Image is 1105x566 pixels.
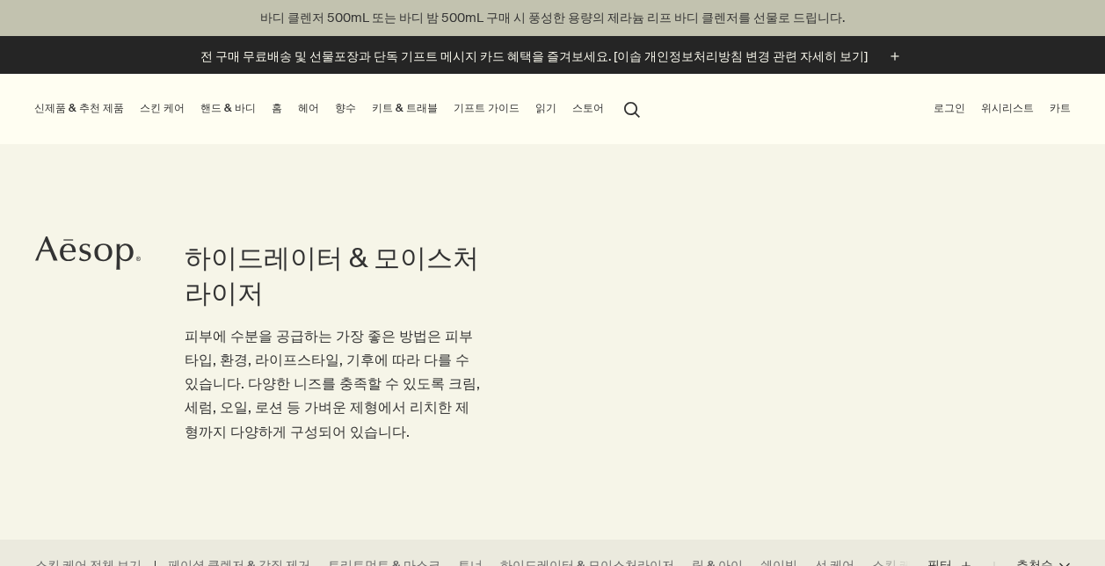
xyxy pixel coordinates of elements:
a: Aesop [31,231,145,279]
p: 피부에 수분을 공급하는 가장 좋은 방법은 피부 타입, 환경, 라이프스타일, 기후에 따라 다를 수 있습니다. 다양한 니즈를 충족할 수 있도록 크림, 세럼, 오일, 로션 등 가벼... [185,324,483,444]
a: 위시리스트 [978,98,1037,120]
p: 전 구매 무료배송 및 선물포장과 단독 기프트 메시지 카드 혜택을 즐겨보세요. [이솝 개인정보처리방침 변경 관련 자세히 보기] [200,47,868,66]
h1: 하이드레이터 & 모이스처라이저 [185,241,483,311]
p: 바디 클렌저 500mL 또는 바디 밤 500mL 구매 시 풍성한 용량의 제라늄 리프 바디 클렌저를 선물로 드립니다. [18,9,1087,27]
a: 헤어 [294,98,323,120]
a: 스킨 케어 [136,98,188,120]
a: 홈 [268,98,286,120]
button: 로그인 [930,98,969,120]
a: 읽기 [532,98,560,120]
a: 키트 & 트래블 [368,98,441,120]
a: 기프트 가이드 [450,98,523,120]
a: 향수 [331,98,360,120]
button: 스토어 [569,98,607,120]
svg: Aesop [35,236,141,271]
button: 카트 [1046,98,1074,120]
button: 전 구매 무료배송 및 선물포장과 단독 기프트 메시지 카드 혜택을 즐겨보세요. [이솝 개인정보처리방침 변경 관련 자세히 보기] [200,47,905,67]
nav: primary [31,74,648,144]
nav: supplementary [930,74,1074,144]
button: 신제품 & 추천 제품 [31,98,127,120]
button: 검색창 열기 [616,91,648,125]
a: 핸드 & 바디 [197,98,259,120]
